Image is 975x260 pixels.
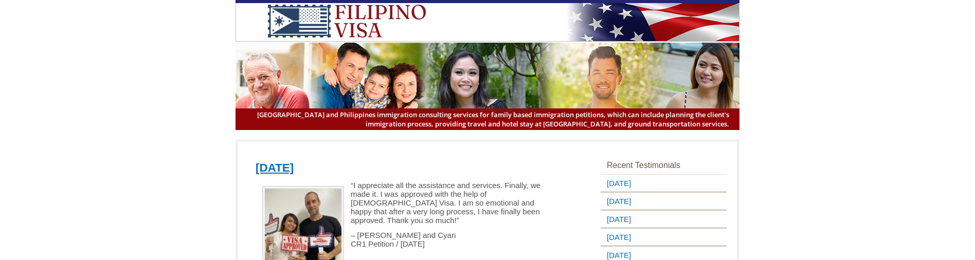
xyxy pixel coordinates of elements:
[351,231,456,248] span: – [PERSON_NAME] and Cyan CR1 Petition / [DATE]
[601,157,727,174] h3: Recent Testimonials
[246,110,729,128] span: [GEOGRAPHIC_DATA] and Philippines immigration consulting services for family based immigration pe...
[256,161,294,174] a: [DATE]
[601,229,633,246] a: [DATE]
[601,211,633,228] a: [DATE]
[601,175,633,192] a: [DATE]
[256,181,551,225] p: “I appreciate all the assistance and services. Finally, we made it. I was approved with the help ...
[601,193,633,210] a: [DATE]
